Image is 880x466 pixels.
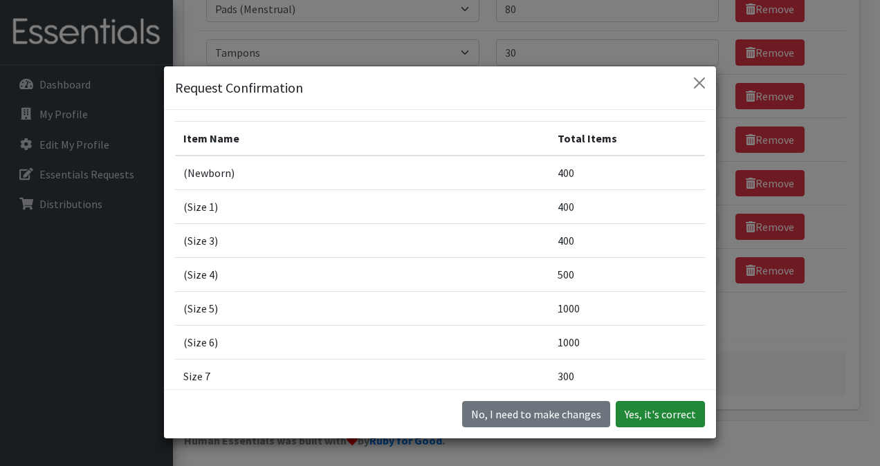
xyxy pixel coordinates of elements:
[549,257,705,291] td: 500
[175,156,549,190] td: (Newborn)
[549,325,705,359] td: 1000
[175,325,549,359] td: (Size 6)
[175,359,549,393] td: Size 7
[549,291,705,325] td: 1000
[175,257,549,291] td: (Size 4)
[616,401,705,427] button: Yes, it's correct
[688,72,711,94] button: Close
[175,291,549,325] td: (Size 5)
[549,121,705,156] th: Total Items
[175,121,549,156] th: Item Name
[549,156,705,190] td: 400
[175,189,549,223] td: (Size 1)
[462,401,610,427] button: No I need to make changes
[175,77,303,98] h5: Request Confirmation
[549,359,705,393] td: 300
[549,189,705,223] td: 400
[175,223,549,257] td: (Size 3)
[549,223,705,257] td: 400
